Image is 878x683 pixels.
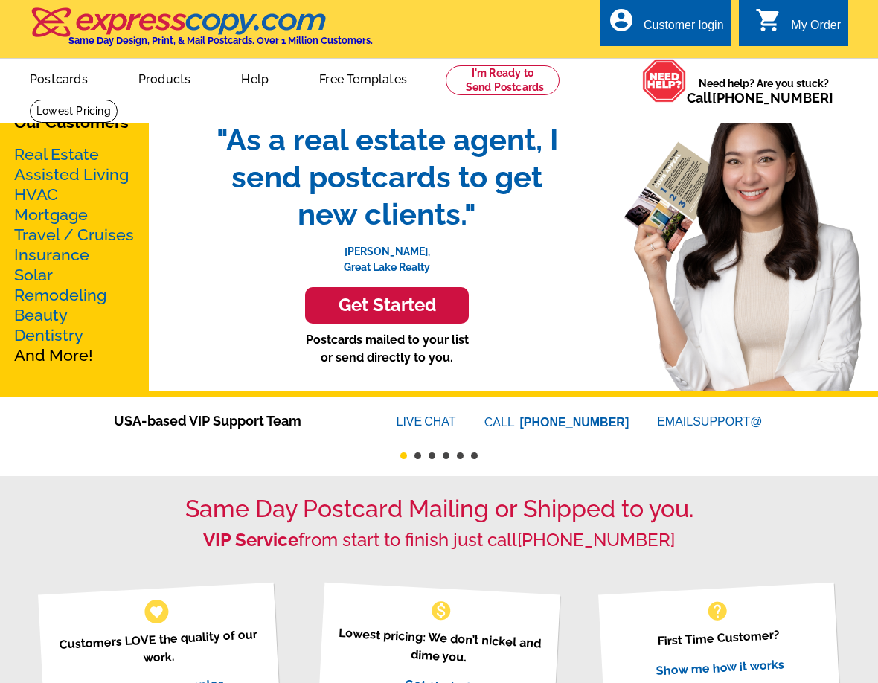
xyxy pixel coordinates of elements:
button: 4 of 6 [443,452,449,459]
span: Call [687,90,833,106]
a: Solar [14,266,53,284]
span: "As a real estate agent, I send postcards to get new clients." [201,121,573,233]
a: Real Estate [14,145,99,164]
font: CALL [484,414,516,432]
p: Postcards mailed to your list or send directly to you. [201,331,573,367]
span: Need help? Are you stuck? [687,76,841,106]
a: EMAILSUPPORT@ [657,415,764,428]
button: 1 of 6 [400,452,407,459]
a: Show me how it works [656,657,785,678]
font: SUPPORT@ [693,413,764,431]
a: Mortgage [14,205,88,224]
div: My Order [791,19,841,39]
p: Lowest pricing: We don’t nickel and dime you. [337,623,542,670]
a: account_circle Customer login [608,16,724,35]
i: shopping_cart [755,7,782,33]
a: [PHONE_NUMBER] [520,416,629,429]
a: Get Started [201,287,573,324]
h3: Get Started [324,295,450,316]
button: 6 of 6 [471,452,478,459]
span: monetization_on [429,599,453,623]
a: Products [115,60,215,95]
a: Same Day Design, Print, & Mail Postcards. Over 1 Million Customers. [30,18,373,46]
span: favorite [149,603,164,619]
button: 5 of 6 [457,452,464,459]
img: help [642,59,687,103]
font: LIVE [397,413,425,431]
a: LIVECHAT [397,415,456,428]
a: Dentistry [14,326,83,344]
p: First Time Customer? [617,623,821,652]
a: HVAC [14,185,58,204]
p: [PERSON_NAME], Great Lake Realty [201,233,573,275]
h1: Same Day Postcard Mailing or Shipped to you. [30,495,848,523]
h4: Same Day Design, Print, & Mail Postcards. Over 1 Million Customers. [68,35,373,46]
span: USA-based VIP Support Team [114,411,352,431]
h2: from start to finish just call [30,530,848,551]
a: [PHONE_NUMBER] [712,90,833,106]
a: Help [217,60,292,95]
a: Insurance [14,246,89,264]
a: Travel / Cruises [14,225,134,244]
a: Assisted Living [14,165,129,184]
a: Postcards [6,60,112,95]
span: help [705,599,729,623]
a: Free Templates [295,60,431,95]
p: Customers LOVE the quality of our work. [57,625,261,671]
p: And More! [14,144,135,365]
strong: VIP Service [203,529,298,551]
a: Remodeling [14,286,106,304]
i: account_circle [608,7,635,33]
button: 2 of 6 [414,452,421,459]
button: 3 of 6 [429,452,435,459]
a: Beauty [14,306,68,324]
div: Customer login [644,19,724,39]
a: [PHONE_NUMBER] [517,529,675,551]
a: shopping_cart My Order [755,16,841,35]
